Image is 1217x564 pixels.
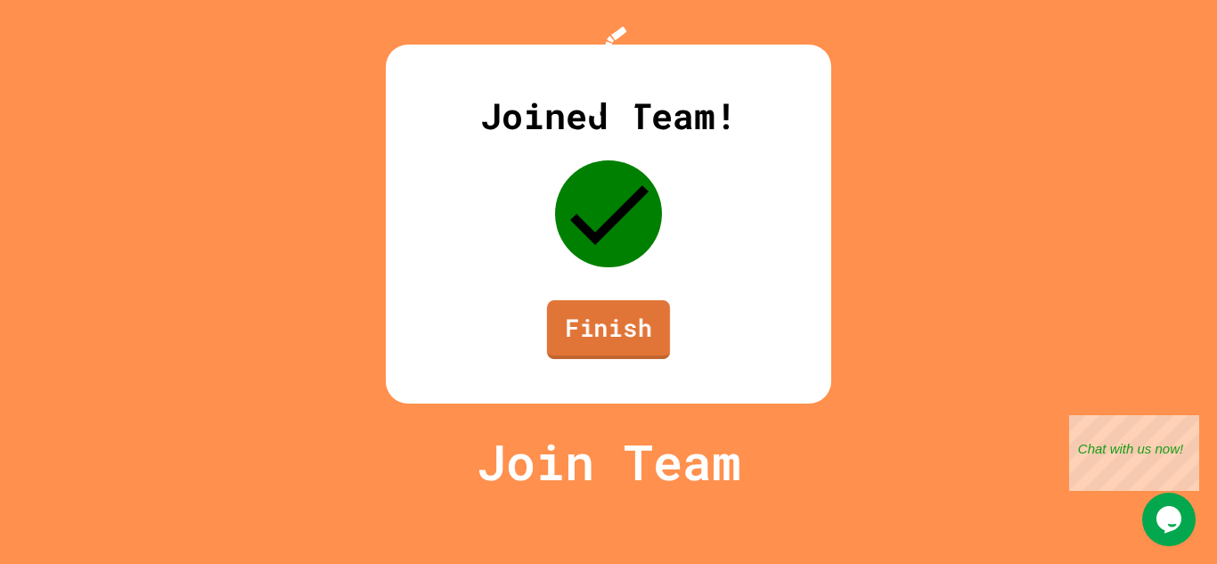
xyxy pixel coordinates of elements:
p: Join Team [477,425,741,499]
iframe: chat widget [1142,493,1199,546]
a: Finish [547,300,670,359]
iframe: chat widget [1069,415,1199,491]
img: Logo.svg [573,27,644,117]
